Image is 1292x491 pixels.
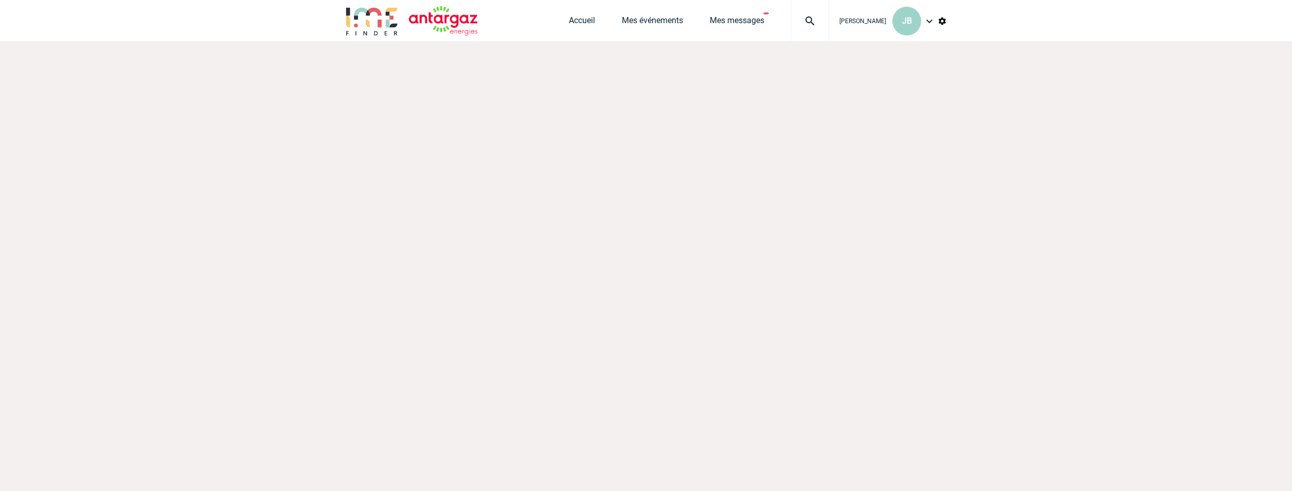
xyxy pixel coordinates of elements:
[902,16,912,26] span: JB
[839,17,886,25] span: [PERSON_NAME]
[569,15,595,30] a: Accueil
[710,15,764,30] a: Mes messages
[622,15,683,30] a: Mes événements
[345,6,399,36] img: IME-Finder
